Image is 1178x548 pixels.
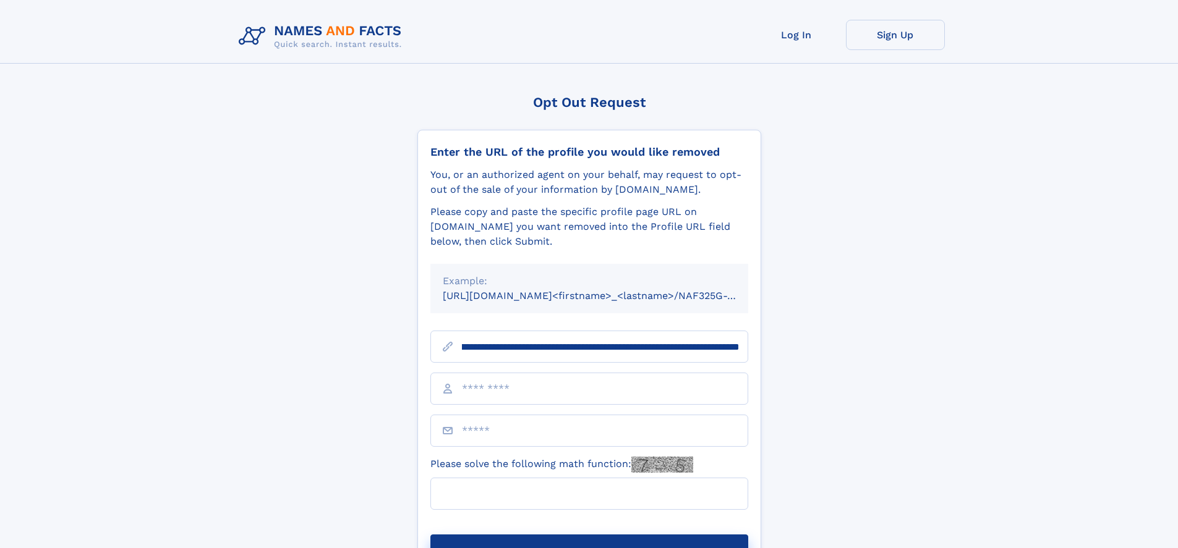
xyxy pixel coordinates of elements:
[234,20,412,53] img: Logo Names and Facts
[443,290,772,301] small: [URL][DOMAIN_NAME]<firstname>_<lastname>/NAF325G-xxxxxxxx
[846,20,945,50] a: Sign Up
[747,20,846,50] a: Log In
[430,204,748,249] div: Please copy and paste the specific profile page URL on [DOMAIN_NAME] you want removed into the Pr...
[430,457,693,473] label: Please solve the following math function:
[430,145,748,159] div: Enter the URL of the profile you would like removed
[417,95,761,110] div: Opt Out Request
[430,167,748,197] div: You, or an authorized agent on your behalf, may request to opt-out of the sale of your informatio...
[443,274,736,289] div: Example:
